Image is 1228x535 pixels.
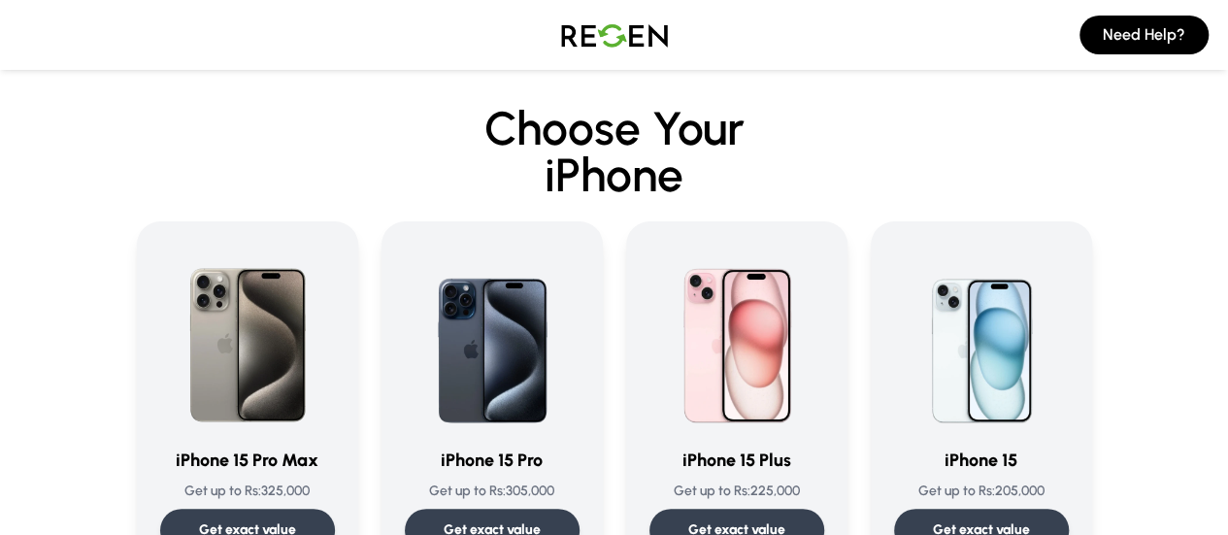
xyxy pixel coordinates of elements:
img: iPhone 15 Pro Max [160,245,335,431]
p: Get up to Rs: 205,000 [894,482,1069,501]
span: iPhone [137,151,1092,198]
img: Logo [547,8,682,62]
p: Get up to Rs: 305,000 [405,482,580,501]
h3: iPhone 15 [894,447,1069,474]
button: Need Help? [1079,16,1209,54]
p: Get up to Rs: 325,000 [160,482,335,501]
h3: iPhone 15 Pro Max [160,447,335,474]
h3: iPhone 15 Pro [405,447,580,474]
h3: iPhone 15 Plus [649,447,824,474]
img: iPhone 15 [894,245,1069,431]
span: Choose Your [484,100,745,156]
img: iPhone 15 Plus [649,245,824,431]
p: Get up to Rs: 225,000 [649,482,824,501]
img: iPhone 15 Pro [405,245,580,431]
